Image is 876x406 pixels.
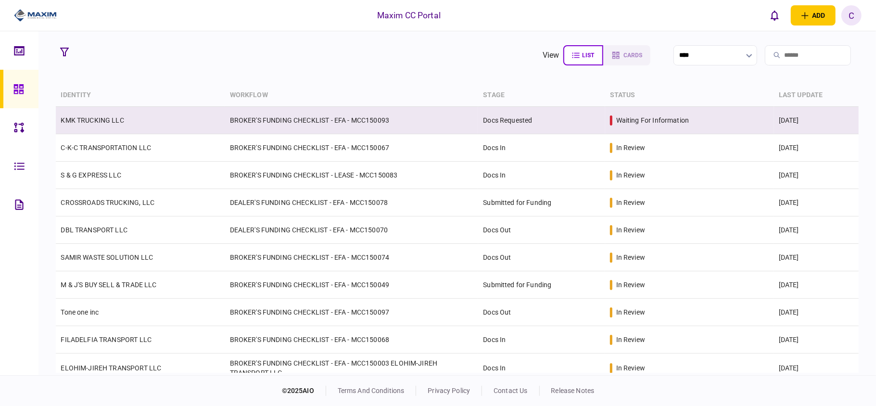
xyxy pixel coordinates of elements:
td: DEALER'S FUNDING CHECKLIST - EFA - MCC150078 [225,189,479,216]
div: in review [616,170,645,180]
th: stage [478,84,605,107]
td: Docs In [478,326,605,354]
a: Tone one inc [61,308,99,316]
th: status [605,84,774,107]
td: BROKER'S FUNDING CHECKLIST - EFA - MCC150067 [225,134,479,162]
a: ELOHIM-JIREH TRANSPORT LLC [61,364,161,372]
div: waiting for information [616,115,689,125]
td: [DATE] [774,162,859,189]
th: last update [774,84,859,107]
td: BROKER'S FUNDING CHECKLIST - LEASE - MCC150083 [225,162,479,189]
td: [DATE] [774,326,859,354]
a: privacy policy [428,387,470,394]
th: workflow [225,84,479,107]
td: [DATE] [774,299,859,326]
button: list [563,45,603,65]
div: in review [616,307,645,317]
td: BROKER'S FUNDING CHECKLIST - EFA - MCC150049 [225,271,479,299]
td: BROKER'S FUNDING CHECKLIST - EFA - MCC150003 ELOHIM-JIREH TRANSPORT LLC [225,354,479,383]
a: CROSSROADS TRUCKING, LLC [61,199,154,206]
div: in review [616,335,645,344]
a: contact us [494,387,527,394]
button: open adding identity options [791,5,836,25]
td: Docs In [478,354,605,383]
a: DBL TRANSPORT LLC [61,226,127,234]
a: C-K-C TRANSPORTATION LLC [61,144,151,152]
button: cards [603,45,650,65]
a: terms and conditions [338,387,405,394]
button: open notifications list [765,5,785,25]
td: [DATE] [774,216,859,244]
td: [DATE] [774,189,859,216]
div: in review [616,225,645,235]
td: [DATE] [774,107,859,134]
button: C [841,5,862,25]
div: Maxim CC Portal [377,9,441,22]
a: M & J'S BUY SELL & TRADE LLC [61,281,156,289]
a: S & G EXPRESS LLC [61,171,121,179]
td: [DATE] [774,134,859,162]
td: [DATE] [774,271,859,299]
span: list [583,52,595,59]
td: [DATE] [774,244,859,271]
td: Submitted for Funding [478,271,605,299]
th: identity [56,84,225,107]
td: Docs In [478,134,605,162]
td: Docs Out [478,299,605,326]
td: BROKER'S FUNDING CHECKLIST - EFA - MCC150074 [225,244,479,271]
div: in review [616,363,645,373]
td: Docs In [478,162,605,189]
td: BROKER'S FUNDING CHECKLIST - EFA - MCC150097 [225,299,479,326]
td: Docs Out [478,244,605,271]
div: in review [616,143,645,152]
span: cards [624,52,643,59]
div: in review [616,198,645,207]
a: KMK TRUCKING LLC [61,116,124,124]
a: release notes [551,387,595,394]
img: client company logo [14,8,57,23]
a: FILADELFIA TRANSPORT LLC [61,336,152,343]
td: BROKER'S FUNDING CHECKLIST - EFA - MCC150068 [225,326,479,354]
td: Docs Out [478,216,605,244]
div: view [543,50,559,61]
td: BROKER'S FUNDING CHECKLIST - EFA - MCC150093 [225,107,479,134]
div: in review [616,280,645,290]
div: in review [616,253,645,262]
td: [DATE] [774,354,859,383]
td: Docs Requested [478,107,605,134]
div: © 2025 AIO [282,386,326,396]
td: DEALER'S FUNDING CHECKLIST - EFA - MCC150070 [225,216,479,244]
td: Submitted for Funding [478,189,605,216]
a: SAMIR WASTE SOLUTION LLC [61,254,153,261]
